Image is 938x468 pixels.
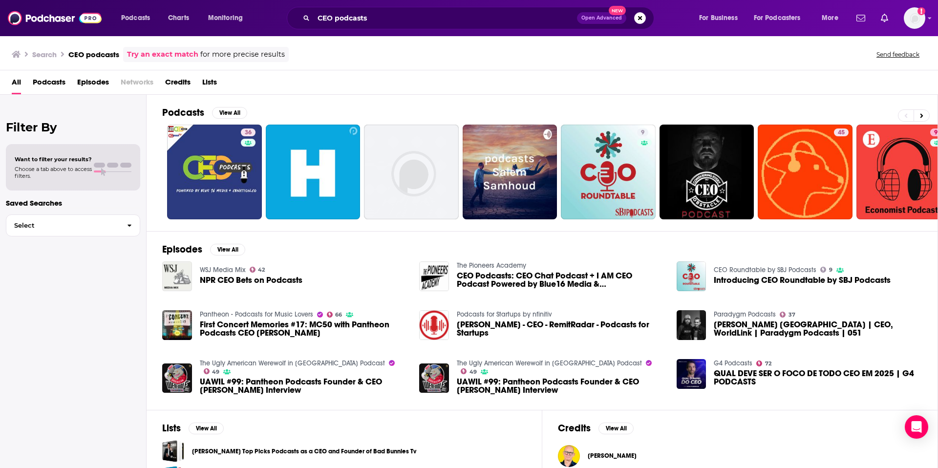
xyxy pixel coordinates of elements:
[754,11,801,25] span: For Podcasters
[15,166,92,179] span: Choose a tab above to access filters.
[677,261,706,291] img: Introducing CEO Roundtable by SBJ Podcasts
[457,320,665,337] span: [PERSON_NAME] - CEO - RemitRadar - Podcasts for Startups
[12,74,21,94] a: All
[121,11,150,25] span: Podcasts
[838,128,845,138] span: 45
[714,320,922,337] span: [PERSON_NAME] [GEOGRAPHIC_DATA] | CEO, WorldLink | Paradygm Podcasts | 051
[258,268,265,272] span: 42
[561,125,656,219] a: 9
[558,422,634,434] a: CreditsView All
[15,156,92,163] span: Want to filter your results?
[822,11,838,25] span: More
[296,7,663,29] div: Search podcasts, credits, & more...
[558,422,591,434] h2: Credits
[829,268,832,272] span: 9
[714,320,922,337] a: Keshav Nepal | CEO, WorldLink | Paradygm Podcasts | 051
[210,244,245,255] button: View All
[162,310,192,340] img: First Concert Memories #17: MC50 with Pantheon Podcasts CEO Christian Swain
[877,10,892,26] a: Show notifications dropdown
[588,452,637,460] span: [PERSON_NAME]
[32,50,57,59] h3: Search
[335,313,342,317] span: 66
[780,312,795,318] a: 37
[212,107,247,119] button: View All
[692,10,750,26] button: open menu
[200,266,246,274] a: WSJ Media Mix
[162,363,192,393] a: UAWIL #99: Pantheon Podcasts Founder & CEO Christian Swain Interview
[200,378,408,394] a: UAWIL #99: Pantheon Podcasts Founder & CEO Christian Swain Interview
[212,370,219,374] span: 49
[457,378,665,394] a: UAWIL #99: Pantheon Podcasts Founder & CEO Christian Swain Interview
[200,320,408,337] a: First Concert Memories #17: MC50 with Pantheon Podcasts CEO Christian Swain
[419,310,449,340] img: Sergey Markov - CEO - RemitRadar - Podcasts for Startups
[162,440,184,462] a: Brad Smith Top Picks Podcasts as a CEO and Founder of Bad Bunnies Tv
[699,11,738,25] span: For Business
[904,7,925,29] span: Logged in as Marketing09
[641,128,644,138] span: 9
[6,120,140,134] h2: Filter By
[457,320,665,337] a: Sergey Markov - CEO - RemitRadar - Podcasts for Startups
[6,214,140,236] button: Select
[250,267,265,273] a: 42
[165,74,191,94] a: Credits
[588,452,637,460] a: Dom Hawes
[457,310,552,319] a: Podcasts for Startups by nfinitiv
[200,310,313,319] a: Pantheon - Podcasts for Music Lovers
[756,361,771,366] a: 72
[168,11,189,25] span: Charts
[609,6,626,15] span: New
[457,272,665,288] a: CEO Podcasts: CEO Chat Podcast + I AM CEO Podcast Powered by Blue16 Media & CBNation.co
[637,128,648,136] a: 9
[162,106,247,119] a: PodcastsView All
[241,128,256,136] a: 36
[714,266,816,274] a: CEO Roundtable by SBJ Podcasts
[201,10,256,26] button: open menu
[200,359,385,367] a: The Ugly American Werewolf in London Rock Podcast
[581,16,622,21] span: Open Advanced
[820,267,832,273] a: 9
[789,313,795,317] span: 37
[765,362,771,366] span: 72
[200,49,285,60] span: for more precise results
[677,310,706,340] img: Keshav Nepal | CEO, WorldLink | Paradygm Podcasts | 051
[68,50,119,59] h3: CEO podcasts
[677,359,706,389] img: QUAL DEVE SER O FOCO DE TODO CEO EM 2025 | G4 PODCASTS
[714,310,776,319] a: Paradygm Podcasts
[6,198,140,208] p: Saved Searches
[192,446,416,457] a: [PERSON_NAME] Top Picks Podcasts as a CEO and Founder of Bad Bunnies Tv
[162,243,202,255] h2: Episodes
[162,422,181,434] h2: Lists
[905,415,928,439] div: Open Intercom Messenger
[461,368,477,374] a: 49
[904,7,925,29] button: Show profile menu
[714,369,922,386] a: QUAL DEVE SER O FOCO DE TODO CEO EM 2025 | G4 PODCASTS
[558,445,580,467] a: Dom Hawes
[121,74,153,94] span: Networks
[200,276,302,284] span: NPR CEO Bets on Podcasts
[457,359,642,367] a: The Ugly American Werewolf in London Rock Podcast
[314,10,577,26] input: Search podcasts, credits, & more...
[714,359,752,367] a: G4 Podcasts
[747,10,815,26] button: open menu
[167,125,262,219] a: 36
[162,261,192,291] img: NPR CEO Bets on Podcasts
[162,106,204,119] h2: Podcasts
[127,49,198,60] a: Try an exact match
[208,11,243,25] span: Monitoring
[33,74,65,94] a: Podcasts
[815,10,851,26] button: open menu
[8,9,102,27] img: Podchaser - Follow, Share and Rate Podcasts
[189,423,224,434] button: View All
[327,312,342,318] a: 66
[245,128,252,138] span: 36
[202,74,217,94] a: Lists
